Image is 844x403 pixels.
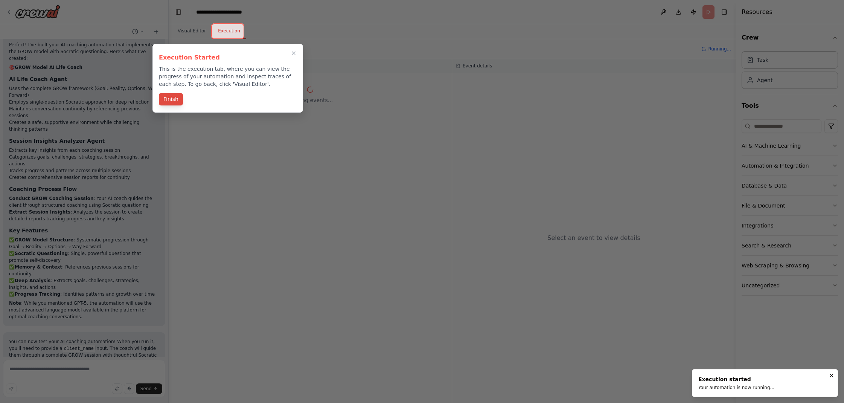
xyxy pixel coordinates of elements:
button: Finish [159,93,183,105]
div: Your automation is now running... [698,385,774,391]
div: Execution started [698,376,774,383]
h3: Execution Started [159,53,297,62]
button: Close walkthrough [289,49,298,58]
button: Hide left sidebar [173,7,184,17]
p: This is the execution tab, where you can view the progress of your automation and inspect traces ... [159,65,297,88]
